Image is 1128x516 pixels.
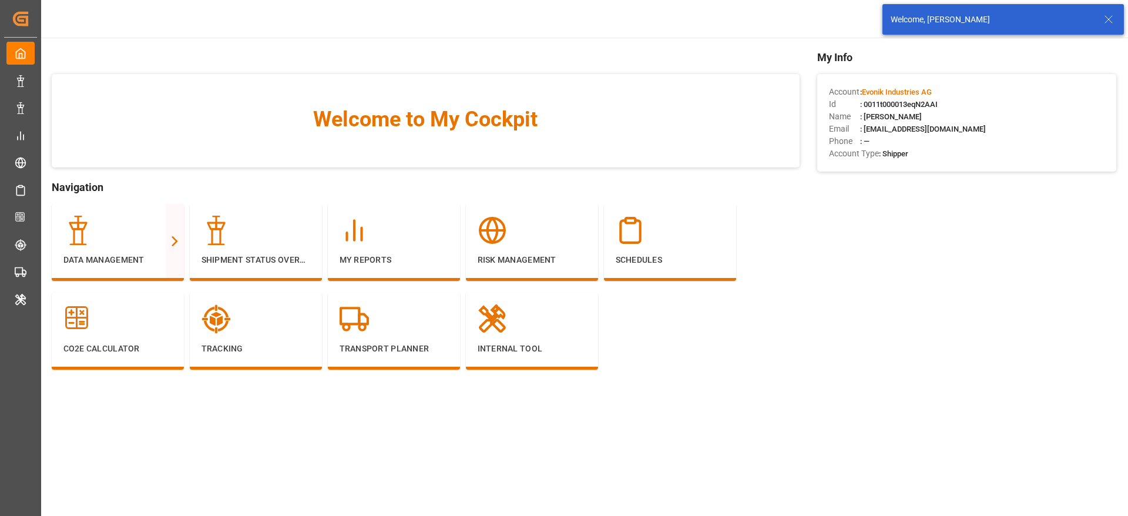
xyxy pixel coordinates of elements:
[891,14,1093,26] div: Welcome, [PERSON_NAME]
[202,343,310,355] p: Tracking
[829,98,860,110] span: Id
[478,343,586,355] p: Internal Tool
[340,343,448,355] p: Transport Planner
[75,103,776,135] span: Welcome to My Cockpit
[478,254,586,266] p: Risk Management
[860,100,938,109] span: : 0011t000013eqN2AAI
[340,254,448,266] p: My Reports
[829,86,860,98] span: Account
[829,110,860,123] span: Name
[879,149,908,158] span: : Shipper
[862,88,932,96] span: Evonik Industries AG
[817,49,1116,65] span: My Info
[829,135,860,148] span: Phone
[860,88,932,96] span: :
[63,254,172,266] p: Data Management
[52,179,800,195] span: Navigation
[616,254,724,266] p: Schedules
[860,112,922,121] span: : [PERSON_NAME]
[860,137,869,146] span: : —
[63,343,172,355] p: CO2e Calculator
[829,123,860,135] span: Email
[202,254,310,266] p: Shipment Status Overview
[860,125,986,133] span: : [EMAIL_ADDRESS][DOMAIN_NAME]
[829,148,879,160] span: Account Type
